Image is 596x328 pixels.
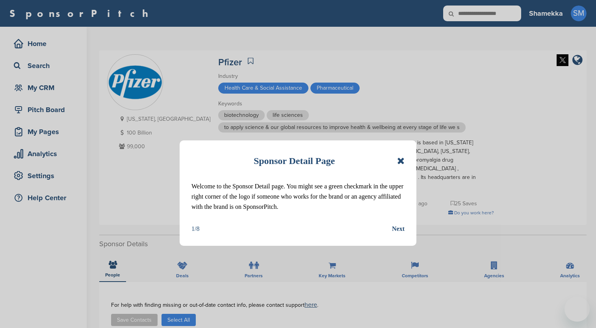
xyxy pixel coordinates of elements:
p: Welcome to the Sponsor Detail page. You might see a green checkmark in the upper right corner of ... [191,181,405,212]
div: 1/8 [191,224,199,234]
h1: Sponsor Detail Page [254,152,335,170]
iframe: Button to launch messaging window [564,297,590,322]
button: Next [392,224,405,234]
